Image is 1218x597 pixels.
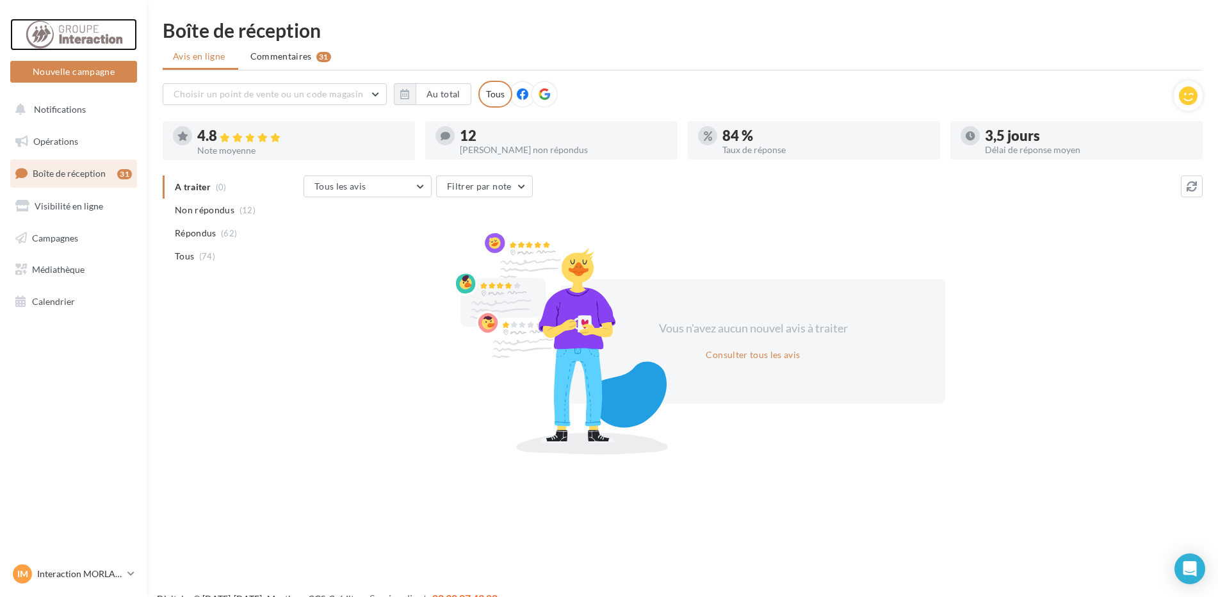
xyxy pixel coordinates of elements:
[722,145,930,154] div: Taux de réponse
[163,83,387,105] button: Choisir un point de vente ou un code magasin
[33,136,78,147] span: Opérations
[460,145,667,154] div: [PERSON_NAME] non répondus
[8,256,140,283] a: Médiathèque
[10,562,137,586] a: IM Interaction MORLAIX
[701,347,805,363] button: Consulter tous les avis
[34,104,86,115] span: Notifications
[199,251,215,261] span: (74)
[394,83,471,105] button: Au total
[37,568,122,580] p: Interaction MORLAIX
[8,128,140,155] a: Opérations
[643,320,863,337] div: Vous n'avez aucun nouvel avis à traiter
[33,168,106,179] span: Boîte de réception
[175,250,194,263] span: Tous
[240,205,256,215] span: (12)
[8,159,140,187] a: Boîte de réception31
[32,296,75,307] span: Calendrier
[197,146,405,155] div: Note moyenne
[250,50,312,63] span: Commentaires
[314,181,366,192] span: Tous les avis
[35,200,103,211] span: Visibilité en ligne
[175,227,216,240] span: Répondus
[478,81,512,108] div: Tous
[8,225,140,252] a: Campagnes
[304,176,432,197] button: Tous les avis
[32,232,78,243] span: Campagnes
[416,83,471,105] button: Au total
[174,88,363,99] span: Choisir un point de vente ou un code magasin
[197,129,405,143] div: 4.8
[985,145,1192,154] div: Délai de réponse moyen
[316,52,331,62] div: 31
[221,228,237,238] span: (62)
[8,288,140,315] a: Calendrier
[10,61,137,83] button: Nouvelle campagne
[436,176,533,197] button: Filtrer par note
[8,96,134,123] button: Notifications
[1174,553,1205,584] div: Open Intercom Messenger
[117,169,132,179] div: 31
[460,129,667,143] div: 12
[8,193,140,220] a: Visibilité en ligne
[163,20,1203,40] div: Boîte de réception
[175,204,234,217] span: Non répondus
[32,264,85,275] span: Médiathèque
[985,129,1192,143] div: 3,5 jours
[17,568,28,580] span: IM
[722,129,930,143] div: 84 %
